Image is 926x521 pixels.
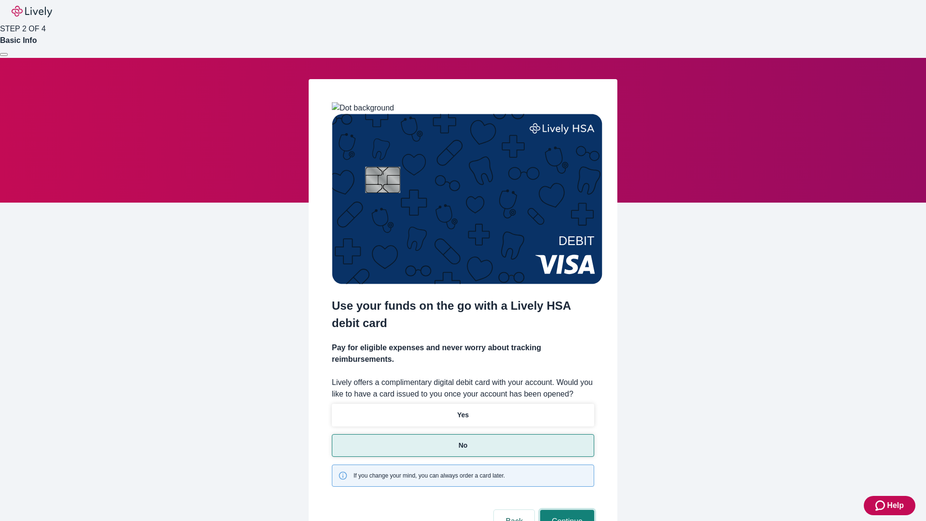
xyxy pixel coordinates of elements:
span: If you change your mind, you can always order a card later. [354,471,505,480]
button: Zendesk support iconHelp [864,496,915,515]
button: Yes [332,404,594,426]
label: Lively offers a complimentary digital debit card with your account. Would you like to have a card... [332,377,594,400]
button: No [332,434,594,457]
img: Dot background [332,102,394,114]
img: Lively [12,6,52,17]
h4: Pay for eligible expenses and never worry about tracking reimbursements. [332,342,594,365]
h2: Use your funds on the go with a Lively HSA debit card [332,297,594,332]
p: No [459,440,468,451]
svg: Zendesk support icon [875,500,887,511]
p: Yes [457,410,469,420]
img: Debit card [332,114,602,284]
span: Help [887,500,904,511]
